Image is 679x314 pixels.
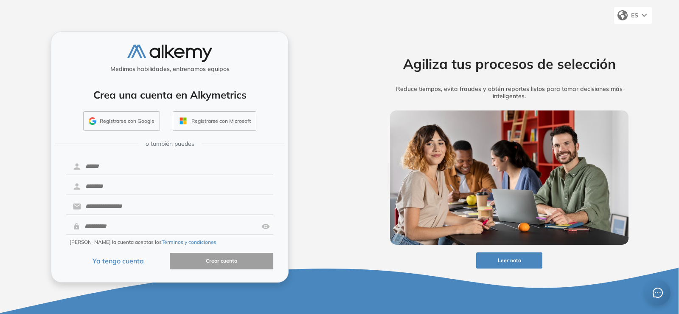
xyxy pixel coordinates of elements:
[261,218,270,235] img: asd
[146,139,194,148] span: o también puedes
[652,287,663,298] span: message
[55,65,285,73] h5: Medimos habilidades, entrenamos equipos
[390,110,628,245] img: img-more-info
[178,116,188,126] img: OUTLOOK_ICON
[173,111,256,131] button: Registrarse con Microsoft
[162,238,216,246] button: Términos y condiciones
[127,45,212,62] img: logo-alkemy
[631,11,638,19] span: ES
[642,14,647,17] img: arrow
[83,111,160,131] button: Registrarse con Google
[377,85,642,100] h5: Reduce tiempos, evita fraudes y obtén reportes listos para tomar decisiones más inteligentes.
[66,253,170,269] button: Ya tengo cuenta
[62,89,277,101] h4: Crea una cuenta en Alkymetrics
[617,10,628,20] img: world
[476,252,542,269] button: Leer nota
[70,238,216,246] span: [PERSON_NAME] la cuenta aceptas los
[377,56,642,72] h2: Agiliza tus procesos de selección
[170,253,273,269] button: Crear cuenta
[89,117,96,125] img: GMAIL_ICON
